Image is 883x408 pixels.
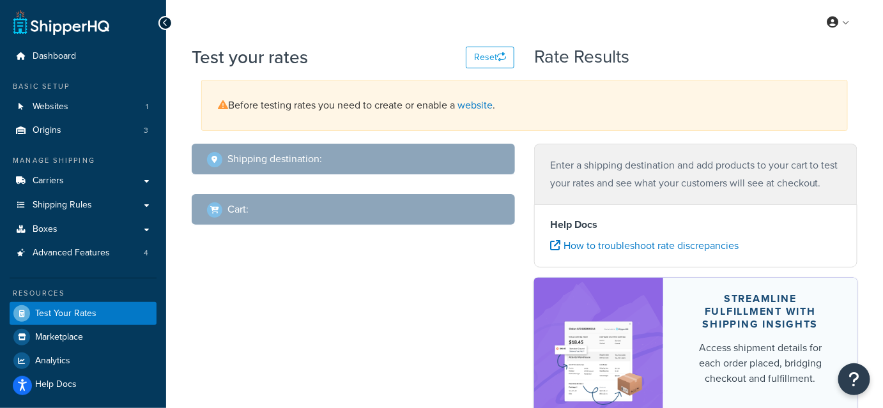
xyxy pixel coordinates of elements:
[10,241,157,265] li: Advanced Features
[838,363,870,395] button: Open Resource Center
[550,238,739,253] a: How to troubleshoot rate discrepancies
[457,98,493,112] a: website
[550,217,841,232] h4: Help Docs
[10,373,157,396] a: Help Docs
[10,288,157,299] div: Resources
[10,302,157,325] a: Test Your Rates
[33,102,68,112] span: Websites
[535,47,630,67] h2: Rate Results
[10,326,157,349] a: Marketplace
[10,95,157,119] a: Websites1
[10,349,157,372] a: Analytics
[227,204,249,215] h2: Cart :
[10,81,157,92] div: Basic Setup
[201,80,848,131] div: Before testing rates you need to create or enable a .
[10,45,157,68] a: Dashboard
[227,153,322,165] h2: Shipping destination :
[35,332,83,343] span: Marketplace
[35,356,70,366] span: Analytics
[35,379,77,390] span: Help Docs
[144,248,148,259] span: 4
[466,47,514,68] button: Reset
[10,169,157,193] a: Carriers
[10,95,157,119] li: Websites
[33,51,76,62] span: Dashboard
[33,248,110,259] span: Advanced Features
[33,224,58,235] span: Boxes
[694,340,827,386] div: Access shipment details for each order placed, bridging checkout and fulfillment.
[10,193,157,217] a: Shipping Rules
[694,292,827,331] div: Streamline Fulfillment with Shipping Insights
[33,200,92,211] span: Shipping Rules
[10,119,157,142] a: Origins3
[33,176,64,186] span: Carriers
[35,308,96,319] span: Test Your Rates
[192,45,308,70] h1: Test your rates
[10,218,157,241] a: Boxes
[10,241,157,265] a: Advanced Features4
[10,155,157,166] div: Manage Shipping
[10,119,157,142] li: Origins
[144,125,148,136] span: 3
[550,156,841,192] p: Enter a shipping destination and add products to your cart to test your rates and see what your c...
[146,102,148,112] span: 1
[33,125,61,136] span: Origins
